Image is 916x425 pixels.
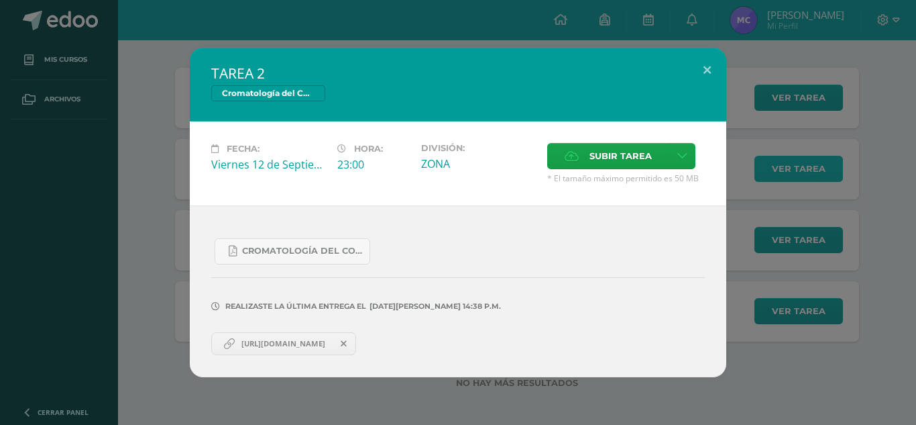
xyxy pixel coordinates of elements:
[211,157,327,172] div: Viernes 12 de Septiembre
[421,156,536,171] div: ZONA
[354,144,383,154] span: Hora:
[211,64,705,83] h2: TAREA 2
[215,238,370,265] a: Cromatología del color.docx (1).pdf
[242,246,363,256] span: Cromatología del color.docx (1).pdf
[589,144,652,169] span: Subir tarea
[235,338,332,349] span: [URL][DOMAIN_NAME]
[211,85,325,101] span: Cromatología del Color
[211,332,356,355] a: [URL][DOMAIN_NAME]
[547,173,705,184] span: * El tamaño máximo permitido es 50 MB
[337,157,410,172] div: 23:00
[688,48,726,93] button: Close (Esc)
[333,336,355,351] span: Remover entrega
[366,306,501,307] span: [DATE][PERSON_NAME] 14:38 p.m.
[421,143,536,153] label: División:
[227,144,260,154] span: Fecha:
[225,301,366,311] span: Realizaste la última entrega el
